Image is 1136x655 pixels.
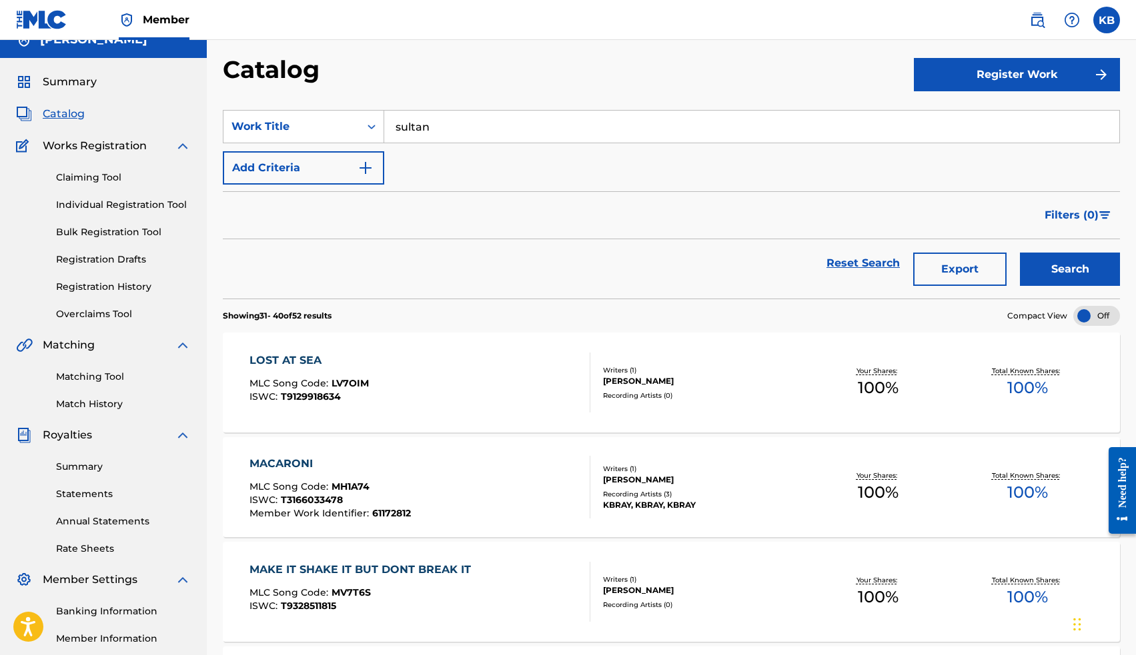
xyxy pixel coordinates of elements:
div: [PERSON_NAME] [603,584,803,596]
img: Top Rightsholder [119,12,135,28]
span: MV7T6S [332,586,371,598]
div: MAKE IT SHAKE IT BUT DONT BREAK IT [249,562,478,578]
span: 61172812 [372,507,411,519]
div: Work Title [231,119,352,135]
img: expand [175,572,191,588]
a: LOST AT SEAMLC Song Code:LV7OIMISWC:T9129918634Writers (1)[PERSON_NAME]Recording Artists (0)Your ... [223,332,1120,432]
img: MLC Logo [16,10,67,29]
h2: Catalog [223,55,326,85]
p: Your Shares: [857,470,901,480]
span: MLC Song Code : [249,586,332,598]
a: SummarySummary [16,74,97,90]
button: Register Work [914,58,1120,91]
a: Bulk Registration Tool [56,225,191,239]
div: Help [1059,7,1085,33]
img: Works Registration [16,138,33,154]
span: 100 % [858,480,899,504]
button: Filters (0) [1037,199,1120,232]
span: 100 % [858,376,899,400]
img: help [1064,12,1080,28]
img: search [1029,12,1045,28]
span: ISWC : [249,390,281,402]
form: Search Form [223,110,1120,299]
a: Matching Tool [56,370,191,384]
span: Catalog [43,106,85,122]
iframe: Resource Center [1099,436,1136,546]
img: f7272a7cc735f4ea7f67.svg [1093,67,1109,83]
img: Matching [16,337,33,353]
span: MH1A74 [332,480,370,492]
span: Matching [43,337,95,353]
button: Add Criteria [223,151,384,185]
span: ISWC : [249,600,281,612]
a: Public Search [1024,7,1051,33]
span: ISWC : [249,494,281,506]
a: MAKE IT SHAKE IT BUT DONT BREAK ITMLC Song Code:MV7T6SISWC:T9328511815Writers (1)[PERSON_NAME]Rec... [223,542,1120,642]
p: Total Known Shares: [992,470,1063,480]
span: Filters ( 0 ) [1045,207,1099,223]
span: MLC Song Code : [249,480,332,492]
div: Writers ( 1 ) [603,574,803,584]
a: Overclaims Tool [56,307,191,321]
div: KBRAY, KBRAY, KBRAY [603,499,803,511]
span: T3166033478 [281,494,343,506]
div: MACARONI [249,456,411,472]
a: Match History [56,397,191,411]
span: T9328511815 [281,600,336,612]
a: Statements [56,487,191,501]
div: LOST AT SEA [249,352,369,368]
a: Member Information [56,632,191,646]
a: Summary [56,460,191,474]
p: Total Known Shares: [992,366,1063,376]
iframe: Chat Widget [1069,591,1136,655]
a: MACARONIMLC Song Code:MH1A74ISWC:T3166033478Member Work Identifier:61172812Writers (1)[PERSON_NAM... [223,437,1120,537]
a: Rate Sheets [56,542,191,556]
a: Registration History [56,280,191,294]
img: filter [1099,211,1111,219]
div: Drag [1073,604,1081,644]
span: Compact View [1007,310,1067,322]
a: Annual Statements [56,514,191,528]
a: Banking Information [56,604,191,618]
div: Writers ( 1 ) [603,365,803,375]
div: [PERSON_NAME] [603,474,803,486]
img: Member Settings [16,572,32,588]
div: Recording Artists ( 0 ) [603,390,803,400]
span: Member Settings [43,572,137,588]
span: Summary [43,74,97,90]
a: Individual Registration Tool [56,198,191,212]
span: MLC Song Code : [249,377,332,389]
span: 100 % [1007,376,1048,400]
button: Export [913,253,1007,286]
span: 100 % [1007,585,1048,609]
a: Reset Search [820,249,907,278]
div: Recording Artists ( 0 ) [603,600,803,610]
img: Royalties [16,427,32,443]
img: expand [175,337,191,353]
img: expand [175,138,191,154]
p: Your Shares: [857,366,901,376]
span: Member [143,12,189,27]
img: Summary [16,74,32,90]
span: 100 % [1007,480,1048,504]
img: expand [175,427,191,443]
p: Your Shares: [857,575,901,585]
a: Registration Drafts [56,253,191,267]
span: 100 % [858,585,899,609]
div: Recording Artists ( 3 ) [603,489,803,499]
a: CatalogCatalog [16,106,85,122]
span: T9129918634 [281,390,341,402]
div: User Menu [1093,7,1120,33]
span: Member Work Identifier : [249,507,372,519]
p: Showing 31 - 40 of 52 results [223,310,332,322]
p: Total Known Shares: [992,575,1063,585]
a: Claiming Tool [56,171,191,185]
img: 9d2ae6d4665cec9f34b9.svg [358,160,374,176]
div: Writers ( 1 ) [603,464,803,474]
div: [PERSON_NAME] [603,375,803,387]
button: Search [1020,253,1120,286]
img: Catalog [16,106,32,122]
